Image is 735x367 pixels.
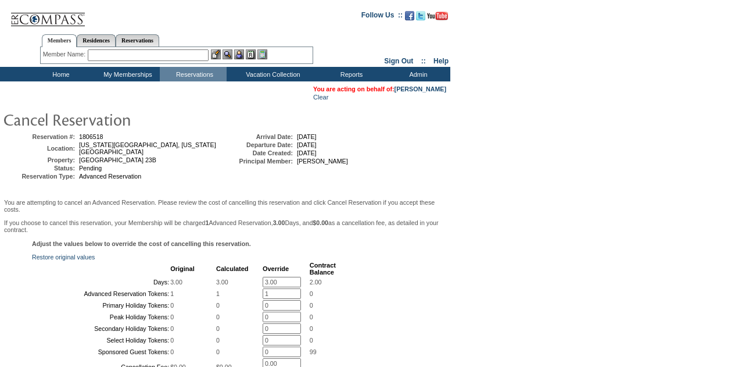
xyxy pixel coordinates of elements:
[433,57,449,65] a: Help
[5,156,75,163] td: Property:
[3,108,235,131] img: pgTtlCancelRes.gif
[170,302,174,309] span: 0
[77,34,116,47] a: Residences
[273,219,285,226] b: 3.00
[79,173,141,180] span: Advanced Reservation
[33,277,169,287] td: Days:
[26,67,93,81] td: Home
[5,165,75,172] td: Status:
[310,313,313,320] span: 0
[4,219,446,233] p: If you choose to cancel this reservation, your Membership will be charged Advanced Reservation, D...
[216,265,249,272] b: Calculated
[160,67,227,81] td: Reservations
[383,67,450,81] td: Admin
[416,11,425,20] img: Follow us on Twitter
[170,325,174,332] span: 0
[79,133,103,140] span: 1806518
[263,265,289,272] b: Override
[170,313,174,320] span: 0
[79,156,156,163] span: [GEOGRAPHIC_DATA] 23B
[216,313,220,320] span: 0
[10,3,85,27] img: Compass Home
[317,67,383,81] td: Reports
[79,141,216,155] span: [US_STATE][GEOGRAPHIC_DATA], [US_STATE][GEOGRAPHIC_DATA]
[223,133,293,140] td: Arrival Date:
[170,290,174,297] span: 1
[313,219,328,226] b: $0.00
[216,348,220,355] span: 0
[416,15,425,22] a: Follow us on Twitter
[33,312,169,322] td: Peak Holiday Tokens:
[32,240,251,247] b: Adjust the values below to override the cost of cancelling this reservation.
[384,57,413,65] a: Sign Out
[33,288,169,299] td: Advanced Reservation Tokens:
[297,133,317,140] span: [DATE]
[170,279,182,286] span: 3.00
[223,149,293,156] td: Date Created:
[216,279,228,286] span: 3.00
[361,10,403,24] td: Follow Us ::
[405,11,414,20] img: Become our fan on Facebook
[297,149,317,156] span: [DATE]
[33,335,169,345] td: Select Holiday Tokens:
[43,49,88,59] div: Member Name:
[33,323,169,334] td: Secondary Holiday Tokens:
[310,290,313,297] span: 0
[93,67,160,81] td: My Memberships
[4,199,446,213] p: You are attempting to cancel an Advanced Reservation. Please review the cost of cancelling this r...
[313,94,328,101] a: Clear
[310,325,313,332] span: 0
[211,49,221,59] img: b_edit.gif
[170,265,195,272] b: Original
[246,49,256,59] img: Reservations
[116,34,159,47] a: Reservations
[170,348,174,355] span: 0
[297,141,317,148] span: [DATE]
[395,85,446,92] a: [PERSON_NAME]
[313,85,446,92] span: You are acting on behalf of:
[5,173,75,180] td: Reservation Type:
[170,337,174,344] span: 0
[5,141,75,155] td: Location:
[216,337,220,344] span: 0
[32,254,95,261] a: Restore original values
[297,158,348,165] span: [PERSON_NAME]
[33,300,169,311] td: Primary Holiday Tokens:
[216,290,220,297] span: 1
[227,67,317,81] td: Vacation Collection
[310,348,317,355] span: 99
[421,57,426,65] span: ::
[42,34,77,47] a: Members
[79,165,102,172] span: Pending
[234,49,244,59] img: Impersonate
[427,15,448,22] a: Subscribe to our YouTube Channel
[223,49,232,59] img: View
[310,302,313,309] span: 0
[310,279,322,286] span: 2.00
[216,325,220,332] span: 0
[33,347,169,357] td: Sponsored Guest Tokens:
[310,262,336,276] b: Contract Balance
[206,219,209,226] b: 1
[405,15,414,22] a: Become our fan on Facebook
[223,141,293,148] td: Departure Date:
[427,12,448,20] img: Subscribe to our YouTube Channel
[5,133,75,140] td: Reservation #:
[223,158,293,165] td: Principal Member:
[216,302,220,309] span: 0
[310,337,313,344] span: 0
[257,49,267,59] img: b_calculator.gif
